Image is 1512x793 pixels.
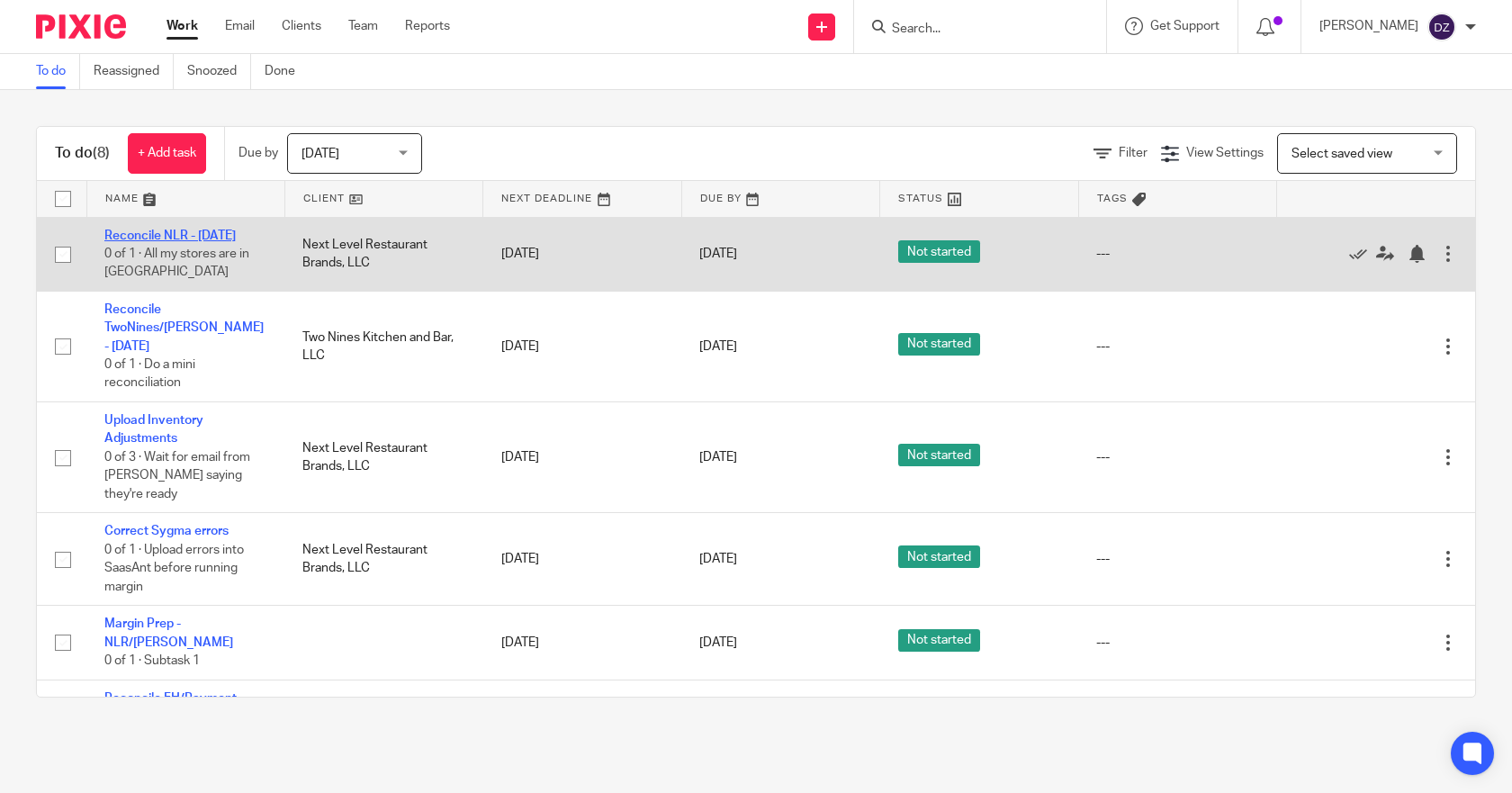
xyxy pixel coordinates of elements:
[898,545,980,568] span: Not started
[104,525,229,537] a: Correct Sygma errors
[128,133,206,174] a: + Add task
[166,17,198,35] a: Work
[1150,20,1219,32] span: Get Support
[483,680,681,772] td: [DATE]
[1096,448,1258,466] div: ---
[284,513,482,606] td: Next Level Restaurant Brands, LLC
[483,217,681,291] td: [DATE]
[301,148,339,160] span: [DATE]
[1427,13,1456,41] img: svg%3E
[898,333,980,356] span: Not started
[284,680,482,772] td: [PERSON_NAME] Holdings LLC
[1097,194,1128,203] span: Tags
[1096,634,1258,652] div: ---
[55,144,110,163] h1: To do
[699,451,737,464] span: [DATE]
[104,248,249,279] span: 0 of 1 · All my stores are in [GEOGRAPHIC_DATA]
[104,358,195,390] span: 0 of 1 · Do a mini reconciliation
[104,544,244,593] span: 0 of 1 · Upload errors into SaasAnt before running margin
[1096,245,1258,263] div: ---
[699,340,737,353] span: [DATE]
[104,230,236,242] a: Reconcile NLR - [DATE]
[1319,17,1418,35] p: [PERSON_NAME]
[898,240,980,263] span: Not started
[104,451,250,500] span: 0 of 3 · Wait for email from [PERSON_NAME] saying they're ready
[104,617,233,648] a: Margin Prep - NLR/[PERSON_NAME]
[699,248,737,260] span: [DATE]
[104,303,264,353] a: Reconcile TwoNines/[PERSON_NAME] - [DATE]
[284,402,482,513] td: Next Level Restaurant Brands, LLC
[483,513,681,606] td: [DATE]
[104,692,237,723] a: Reconcile FH/Payment Brown- [DATE]
[238,144,278,162] p: Due by
[1186,147,1264,159] span: View Settings
[405,17,450,35] a: Reports
[104,654,200,667] span: 0 of 1 · Subtask 1
[898,444,980,466] span: Not started
[890,22,1052,38] input: Search
[187,54,251,89] a: Snoozed
[1096,338,1258,356] div: ---
[699,553,737,565] span: [DATE]
[1291,148,1392,160] span: Select saved view
[1119,147,1147,159] span: Filter
[483,606,681,680] td: [DATE]
[94,54,174,89] a: Reassigned
[104,414,203,445] a: Upload Inventory Adjustments
[282,17,321,35] a: Clients
[898,629,980,652] span: Not started
[225,17,255,35] a: Email
[483,291,681,401] td: [DATE]
[284,217,482,291] td: Next Level Restaurant Brands, LLC
[1349,245,1376,263] a: Mark as done
[36,14,126,39] img: Pixie
[699,636,737,649] span: [DATE]
[265,54,309,89] a: Done
[93,146,110,160] span: (8)
[483,402,681,513] td: [DATE]
[1096,550,1258,568] div: ---
[36,54,80,89] a: To do
[348,17,378,35] a: Team
[284,291,482,401] td: Two Nines Kitchen and Bar, LLC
